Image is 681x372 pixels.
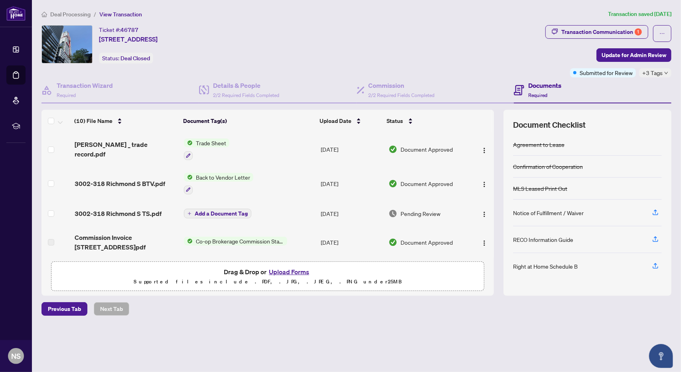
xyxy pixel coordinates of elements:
[389,238,397,247] img: Document Status
[224,267,312,277] span: Drag & Drop or
[184,173,253,194] button: Status IconBack to Vendor Letter
[389,145,397,154] img: Document Status
[318,201,385,226] td: [DATE]
[75,233,178,252] span: Commission Invoice [STREET_ADDRESS]pdf
[57,92,76,98] span: Required
[94,302,129,316] button: Next Tab
[478,236,491,249] button: Logo
[642,68,663,77] span: +3 Tags
[384,110,468,132] th: Status
[120,55,150,62] span: Deal Closed
[513,119,586,131] span: Document Checklist
[42,26,92,63] img: IMG-C12308936_1.jpg
[513,262,578,271] div: Right at Home Schedule B
[635,28,642,36] div: 1
[401,179,453,188] span: Document Approved
[266,267,312,277] button: Upload Forms
[513,162,583,171] div: Confirmation of Cooperation
[6,6,26,21] img: logo
[318,132,385,166] td: [DATE]
[184,208,251,219] button: Add a Document Tag
[401,209,440,218] span: Pending Review
[75,179,165,188] span: 3002-318 Richmond S BTV.pdf
[184,237,287,245] button: Status IconCo-op Brokerage Commission Statement
[387,117,403,125] span: Status
[401,145,453,154] span: Document Approved
[481,147,488,154] img: Logo
[99,34,158,44] span: [STREET_ADDRESS]
[545,25,648,39] button: Transaction Communication1
[184,139,229,160] button: Status IconTrade Sheet
[513,235,573,244] div: RECO Information Guide
[184,237,193,245] img: Status Icon
[71,110,180,132] th: (10) File Name
[318,166,385,201] td: [DATE]
[561,26,642,38] div: Transaction Communication
[193,139,229,147] span: Trade Sheet
[389,209,397,218] img: Document Status
[184,209,251,218] button: Add a Document Tag
[184,173,193,182] img: Status Icon
[318,226,385,258] td: [DATE]
[320,117,351,125] span: Upload Date
[11,350,21,362] span: NS
[48,303,81,315] span: Previous Tab
[659,31,665,36] span: ellipsis
[213,81,279,90] h4: Details & People
[41,302,87,316] button: Previous Tab
[193,173,253,182] span: Back to Vendor Letter
[580,68,633,77] span: Submitted for Review
[51,262,484,291] span: Drag & Drop orUpload FormsSupported files include .PDF, .JPG, .JPEG, .PNG under25MB
[41,12,47,17] span: home
[608,10,671,19] article: Transaction saved [DATE]
[74,117,113,125] span: (10) File Name
[528,81,561,90] h4: Documents
[75,209,162,218] span: 3002-318 Richmond S TS.pdf
[513,184,567,193] div: MLS Leased Print Out
[401,238,453,247] span: Document Approved
[369,81,435,90] h4: Commission
[75,140,178,159] span: [PERSON_NAME] _ trade record.pdf
[602,49,666,61] span: Update for Admin Review
[481,240,488,246] img: Logo
[94,10,96,19] li: /
[528,92,547,98] span: Required
[478,177,491,190] button: Logo
[50,11,91,18] span: Deal Processing
[596,48,671,62] button: Update for Admin Review
[513,140,565,149] div: Agreement to Lease
[481,181,488,188] img: Logo
[56,277,479,287] p: Supported files include .PDF, .JPG, .JPEG, .PNG under 25 MB
[57,81,113,90] h4: Transaction Wizard
[513,208,584,217] div: Notice of Fulfillment / Waiver
[478,207,491,220] button: Logo
[193,237,287,245] span: Co-op Brokerage Commission Statement
[481,211,488,218] img: Logo
[389,179,397,188] img: Document Status
[664,71,668,75] span: down
[184,139,193,147] img: Status Icon
[120,26,138,34] span: 46787
[180,110,316,132] th: Document Tag(s)
[369,92,435,98] span: 2/2 Required Fields Completed
[316,110,384,132] th: Upload Date
[213,92,279,98] span: 2/2 Required Fields Completed
[188,212,191,216] span: plus
[478,143,491,156] button: Logo
[99,11,142,18] span: View Transaction
[99,25,138,34] div: Ticket #:
[99,53,153,63] div: Status:
[649,344,673,368] button: Open asap
[195,211,248,216] span: Add a Document Tag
